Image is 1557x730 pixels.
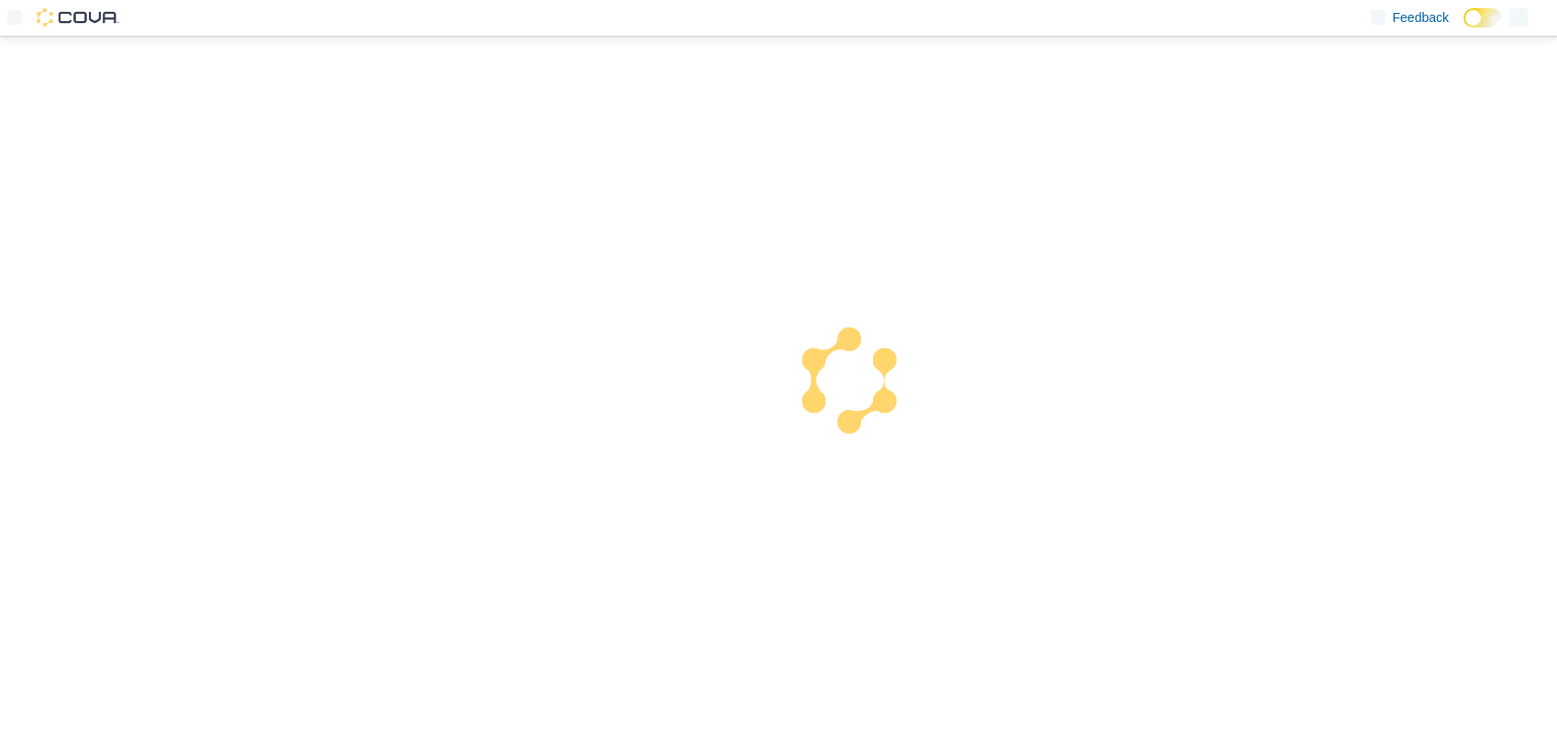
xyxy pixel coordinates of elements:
[778,314,916,451] img: cova-loader
[1393,8,1449,27] span: Feedback
[37,8,119,27] img: Cova
[1463,8,1502,28] input: Dark Mode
